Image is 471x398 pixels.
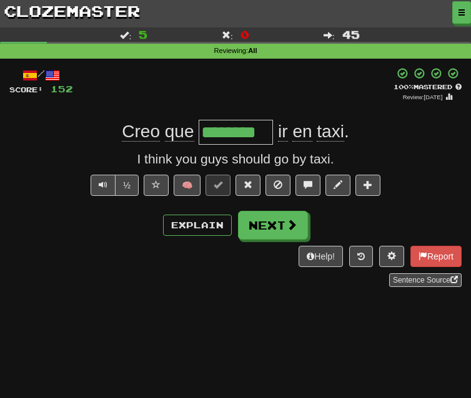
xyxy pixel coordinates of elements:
button: Report [410,246,462,267]
small: Review: [DATE] [403,94,443,100]
div: / [9,67,73,83]
span: 152 [51,84,73,94]
button: Favorite sentence (alt+f) [144,175,169,196]
button: Reset to 0% Mastered (alt+r) [235,175,260,196]
span: 100 % [394,83,414,90]
button: Round history (alt+y) [349,246,373,267]
a: Sentence Source [389,273,462,287]
span: taxi [317,122,344,142]
div: Text-to-speech controls [88,175,139,202]
span: Score: [9,85,43,94]
button: Next [238,211,308,240]
button: Play sentence audio (ctl+space) [91,175,116,196]
button: Ignore sentence (alt+i) [265,175,290,196]
button: Add to collection (alt+a) [355,175,380,196]
button: 🧠 [174,175,201,196]
div: Mastered [394,82,462,91]
button: Explain [163,215,232,236]
span: 0 [240,28,249,41]
button: Edit sentence (alt+d) [325,175,350,196]
button: Discuss sentence (alt+u) [295,175,320,196]
span: en [292,122,312,142]
strong: All [248,47,257,54]
span: : [120,31,131,39]
span: . [273,122,349,142]
span: Creo [122,122,160,142]
div: I think you guys should go by taxi. [9,150,462,168]
button: ½ [115,175,139,196]
button: Set this sentence to 100% Mastered (alt+m) [206,175,231,196]
span: 45 [342,28,360,41]
span: 5 [139,28,147,41]
span: : [324,31,335,39]
span: ir [278,122,288,142]
button: Help! [299,246,343,267]
span: que [165,122,194,142]
span: : [222,31,233,39]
